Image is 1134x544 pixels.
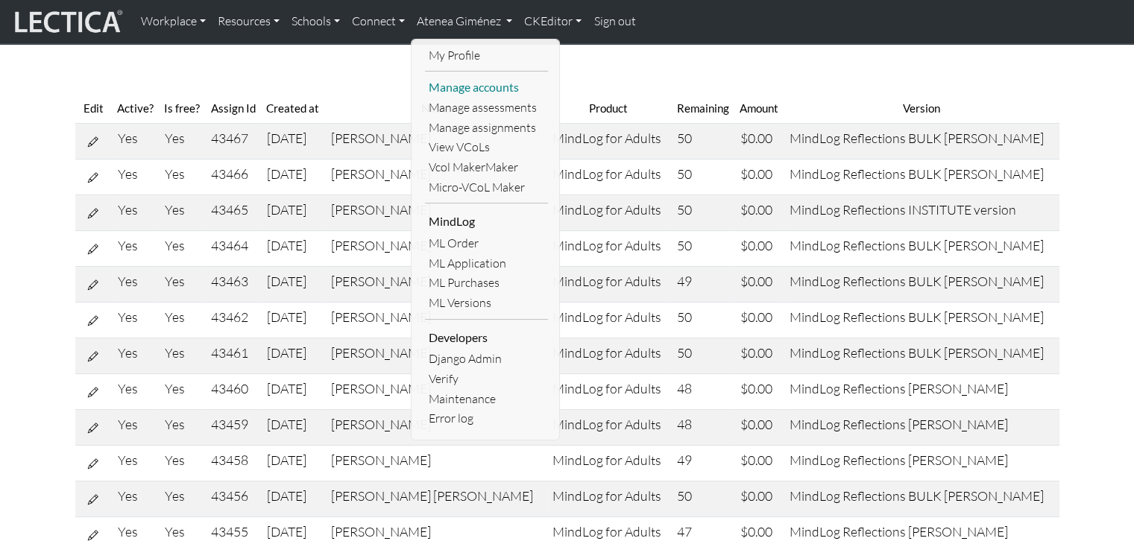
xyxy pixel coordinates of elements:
span: 50 [677,201,692,218]
span: $0.00 [740,487,772,504]
div: Yes [165,201,199,218]
div: Yes [165,130,199,147]
span: 50 [677,130,692,146]
span: $0.00 [740,237,772,253]
span: 50 [677,309,692,325]
a: Manage assessments [425,98,548,118]
span: $0.00 [740,165,772,182]
td: MindLog for Adults [546,231,672,267]
td: MindLog for Adults [546,374,672,410]
div: Yes [118,344,153,361]
td: [PERSON_NAME] [325,446,546,481]
td: [PERSON_NAME] [325,195,546,231]
div: MindLog Reflections BULK [PERSON_NAME] [790,165,1053,183]
td: MindLog for Adults [546,124,672,159]
td: MindLog for Adults [546,195,672,231]
td: [DATE] [261,195,325,231]
a: Django Admin [425,349,548,369]
div: Yes [165,416,199,433]
a: ML Purchases [425,273,548,293]
div: MindLog Reflections INSTITUTE version [790,201,1053,218]
td: 43461 [205,338,260,374]
span: $0.00 [740,201,772,218]
td: 43466 [205,159,260,195]
td: [DATE] [261,446,325,481]
div: Yes [165,344,199,361]
span: $0.00 [740,130,772,146]
div: Yes [165,309,199,326]
th: Assign Id [205,93,260,124]
th: Version [784,93,1059,124]
a: View VCoLs [425,137,548,157]
div: Yes [165,523,199,540]
td: [PERSON_NAME] [325,124,546,159]
td: MindLog for Adults [546,267,672,303]
th: Name [325,93,546,124]
a: ML Versions [425,293,548,313]
td: [PERSON_NAME] [325,374,546,410]
span: 50 [677,165,692,182]
a: Schools [286,6,346,37]
td: [PERSON_NAME] [PERSON_NAME] [325,481,546,517]
a: Manage accounts [425,78,548,98]
ul: Atenea Giménez [425,45,548,428]
td: [PERSON_NAME] [325,338,546,374]
th: Is free? [159,93,205,124]
div: Yes [118,309,153,326]
li: Developers [425,326,548,350]
th: Created at [261,93,325,124]
div: MindLog Reflections [PERSON_NAME] [790,523,1053,540]
span: 50 [677,487,692,504]
td: MindLog for Adults [546,159,672,195]
div: Yes [118,523,153,540]
td: MindLog for Adults [546,303,672,338]
div: Yes [118,416,153,433]
div: Yes [118,237,153,254]
div: Yes [165,237,199,254]
a: ML Application [425,253,548,273]
a: Error log [425,408,548,428]
span: 50 [677,237,692,253]
span: 48 [677,416,692,432]
a: ML Order [425,233,548,253]
a: Micro-VCoL Maker [425,177,548,197]
a: My Profile [425,45,548,66]
td: 43462 [205,303,260,338]
div: Yes [118,452,153,469]
div: MindLog Reflections BULK [PERSON_NAME] [790,487,1053,505]
td: [PERSON_NAME] [325,267,546,303]
td: [PERSON_NAME] [325,159,546,195]
td: 43467 [205,124,260,159]
a: Atenea Giménez [411,6,518,37]
td: [DATE] [261,267,325,303]
td: 43460 [205,374,260,410]
td: [DATE] [261,374,325,410]
td: [DATE] [261,303,325,338]
td: [PERSON_NAME] [325,231,546,267]
td: MindLog for Adults [546,446,672,481]
span: $0.00 [740,273,772,289]
th: Product [546,93,672,124]
td: [DATE] [261,338,325,374]
th: Amount [734,93,784,124]
td: 43463 [205,267,260,303]
td: [DATE] [261,410,325,446]
th: Edit [75,93,113,124]
td: 43458 [205,446,260,481]
span: $0.00 [740,380,772,396]
a: Workplace [135,6,212,37]
td: [PERSON_NAME] [325,410,546,446]
a: Verify [425,369,548,389]
span: $0.00 [740,416,772,432]
th: Remaining [671,93,734,124]
span: 48 [677,380,692,396]
span: 49 [677,452,692,468]
div: MindLog Reflections BULK [PERSON_NAME] [790,237,1053,254]
td: 43459 [205,410,260,446]
div: MindLog Reflections BULK [PERSON_NAME] [790,273,1053,290]
a: Sign out [588,6,641,37]
div: MindLog Reflections [PERSON_NAME] [790,380,1053,397]
td: 43464 [205,231,260,267]
td: [DATE] [261,159,325,195]
div: Yes [165,487,199,505]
